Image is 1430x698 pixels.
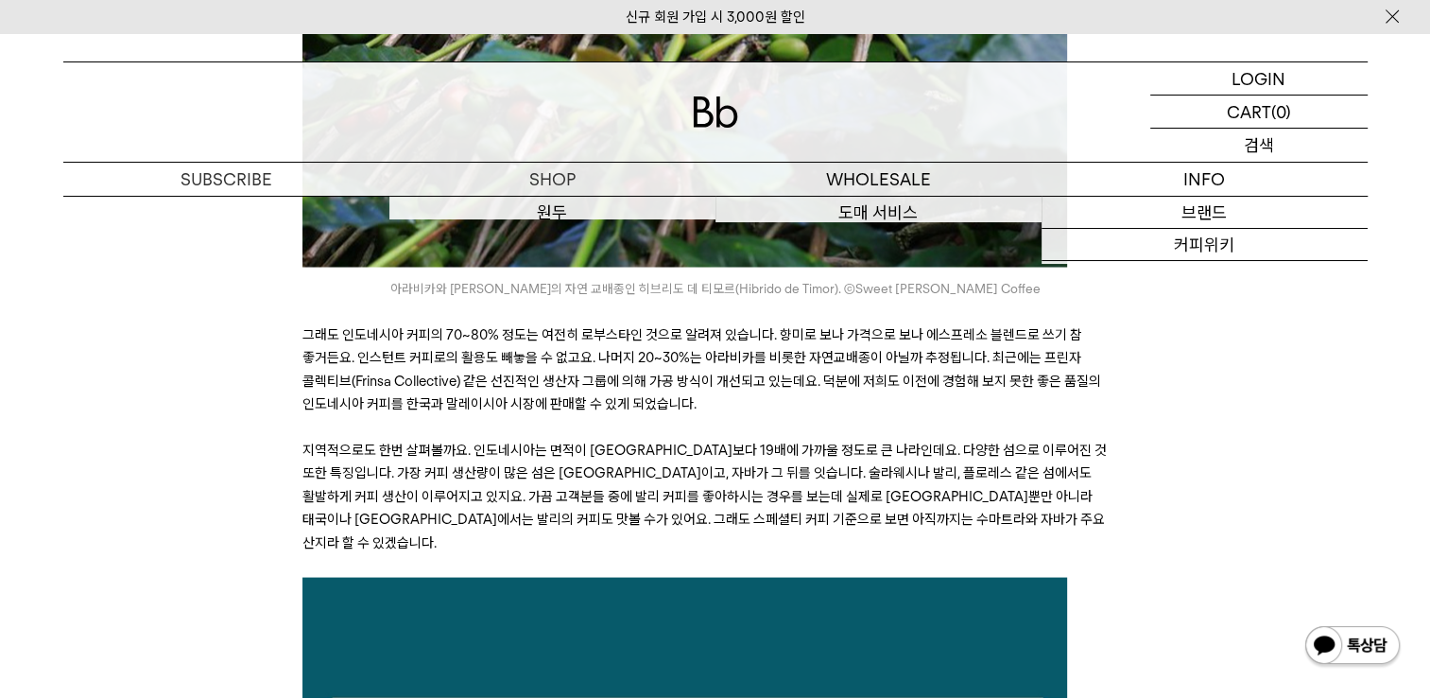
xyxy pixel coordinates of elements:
[1042,163,1368,196] p: INFO
[1042,229,1368,261] a: 커피위키
[302,326,1101,412] span: 그래도 인도네시아 커피의 70~80% 정도는 여전히 로부스타인 것으로 알려져 있습니다. 향미로 보나 가격으로 보나 에스프레소 블렌드로 쓰기 참 좋거든요. 인스턴트 커피로의 활...
[1042,261,1368,293] a: 저널
[1232,62,1285,95] p: LOGIN
[1303,624,1402,670] img: 카카오톡 채널 1:1 채팅 버튼
[626,9,805,26] a: 신규 회원 가입 시 3,000원 할인
[1244,129,1274,162] p: 검색
[715,197,1042,229] a: 도매 서비스
[1150,96,1368,129] a: CART (0)
[63,163,389,196] a: SUBSCRIBE
[693,96,738,128] img: 로고
[1042,197,1368,229] a: 브랜드
[1150,62,1368,96] a: LOGIN
[389,163,715,196] a: SHOP
[1271,96,1291,128] p: (0)
[302,442,1107,551] span: 지역적으로도 한번 살펴볼까요. 인도네시아는 면적이 [GEOGRAPHIC_DATA]보다 19배에 가까울 정도로 큰 나라인데요. 다양한 섬으로 이루어진 것 또한 특징입니다. 가장...
[715,163,1042,196] p: WHOLESALE
[389,281,1040,296] span: 아라비카와 [PERSON_NAME]의 자연 교배종인 히브리도 데 티모르(Hibrido de Timor). ©Sweet [PERSON_NAME] Coffee
[1227,96,1271,128] p: CART
[389,197,715,229] a: 원두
